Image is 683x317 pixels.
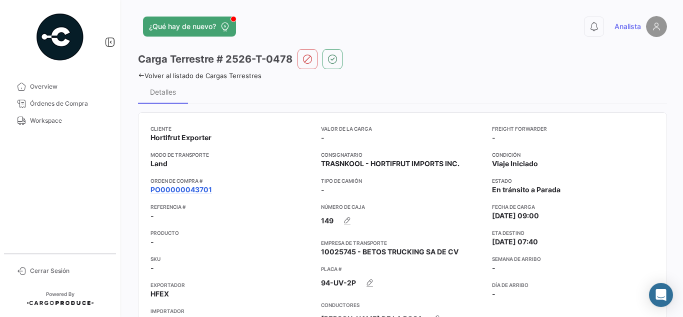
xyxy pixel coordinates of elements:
[150,289,169,299] span: HFEX
[143,17,236,37] button: ¿Qué hay de nuevo?
[150,203,313,211] app-card-info-title: Referencia #
[492,281,654,289] app-card-info-title: Día de Arribo
[321,185,324,195] span: -
[492,229,654,237] app-card-info-title: ETA Destino
[150,237,154,247] span: -
[492,237,538,247] span: [DATE] 07:40
[150,159,167,169] span: Land
[321,265,483,273] app-card-info-title: Placa #
[150,229,313,237] app-card-info-title: Producto
[321,125,483,133] app-card-info-title: Valor de la Carga
[492,177,654,185] app-card-info-title: Estado
[492,211,539,221] span: [DATE] 09:00
[646,16,667,37] img: placeholder-user.png
[321,159,459,169] span: TRASNKOOL - HORTIFRUT IMPORTS INC.
[149,22,216,32] span: ¿Qué hay de nuevo?
[8,112,112,129] a: Workspace
[321,301,483,309] app-card-info-title: Conductores
[8,95,112,112] a: Órdenes de Compra
[150,88,176,96] div: Detalles
[614,22,641,32] span: Analista
[30,82,108,91] span: Overview
[321,133,324,143] span: -
[492,255,654,263] app-card-info-title: Semana de Arribo
[321,247,458,257] span: 10025745 - BETOS TRUCKING SA DE CV
[321,177,483,185] app-card-info-title: Tipo de Camión
[150,263,154,273] span: -
[492,151,654,159] app-card-info-title: Condición
[321,203,483,211] app-card-info-title: Número de Caja
[649,283,673,307] div: Abrir Intercom Messenger
[150,125,313,133] app-card-info-title: Cliente
[150,151,313,159] app-card-info-title: Modo de Transporte
[150,281,313,289] app-card-info-title: Exportador
[321,239,483,247] app-card-info-title: Empresa de Transporte
[492,289,495,299] span: -
[30,99,108,108] span: Órdenes de Compra
[492,185,560,195] span: En tránsito a Parada
[150,255,313,263] app-card-info-title: SKU
[30,116,108,125] span: Workspace
[150,307,313,315] app-card-info-title: Importador
[8,78,112,95] a: Overview
[321,278,356,288] span: 94-UV-2P
[321,216,333,226] span: 149
[492,159,538,169] span: Viaje Iniciado
[35,12,85,62] img: powered-by.png
[321,151,483,159] app-card-info-title: Consignatario
[30,266,108,275] span: Cerrar Sesión
[150,133,211,143] span: Hortifrut Exporter
[150,177,313,185] app-card-info-title: Orden de Compra #
[492,263,495,273] span: -
[492,133,495,143] span: -
[492,125,654,133] app-card-info-title: Freight Forwarder
[492,203,654,211] app-card-info-title: Fecha de carga
[138,72,261,80] a: Volver al listado de Cargas Terrestres
[138,52,292,66] h3: Carga Terrestre # 2526-T-0478
[150,185,212,195] a: PO00000043701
